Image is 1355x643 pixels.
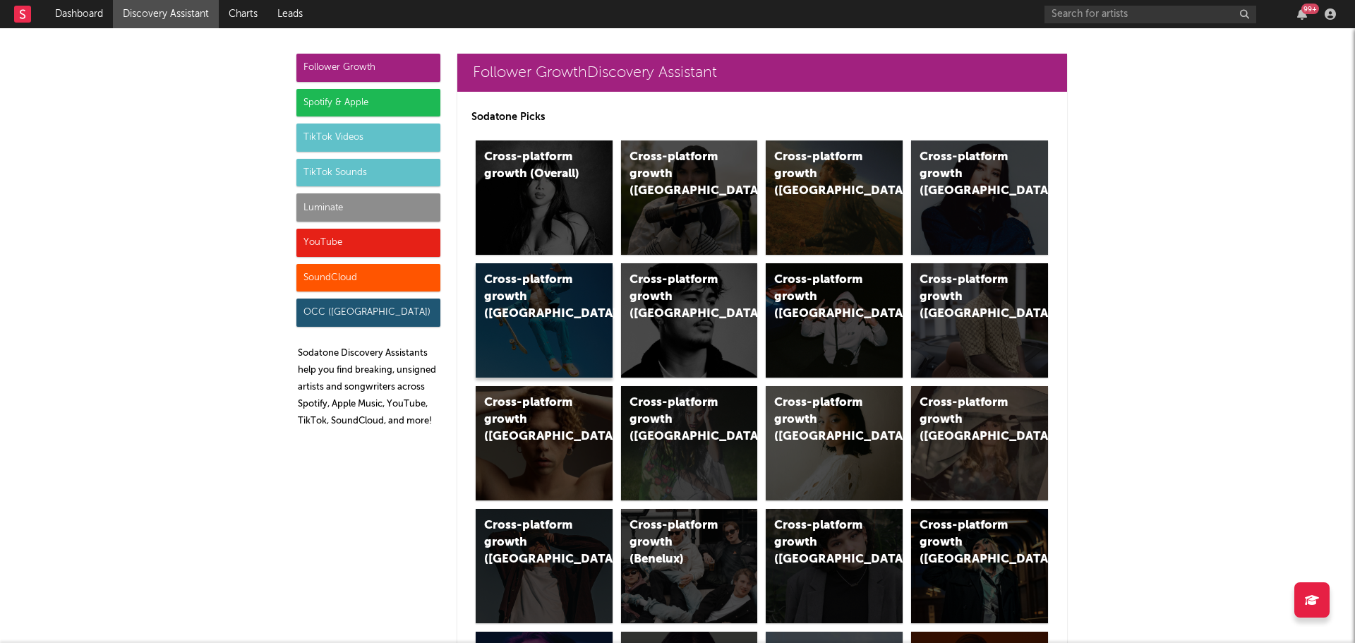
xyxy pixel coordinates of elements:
[296,124,440,152] div: TikTok Videos
[630,395,725,445] div: Cross-platform growth ([GEOGRAPHIC_DATA])
[774,517,870,568] div: Cross-platform growth ([GEOGRAPHIC_DATA])
[1301,4,1319,14] div: 99 +
[1297,8,1307,20] button: 99+
[911,263,1048,378] a: Cross-platform growth ([GEOGRAPHIC_DATA])
[484,272,580,323] div: Cross-platform growth ([GEOGRAPHIC_DATA])
[296,54,440,82] div: Follower Growth
[476,386,613,500] a: Cross-platform growth ([GEOGRAPHIC_DATA])
[920,517,1016,568] div: Cross-platform growth ([GEOGRAPHIC_DATA])
[911,386,1048,500] a: Cross-platform growth ([GEOGRAPHIC_DATA])
[621,509,758,623] a: Cross-platform growth (Benelux)
[296,229,440,257] div: YouTube
[484,517,580,568] div: Cross-platform growth ([GEOGRAPHIC_DATA])
[471,109,1053,126] p: Sodatone Picks
[766,263,903,378] a: Cross-platform growth ([GEOGRAPHIC_DATA]/GSA)
[774,149,870,200] div: Cross-platform growth ([GEOGRAPHIC_DATA])
[766,386,903,500] a: Cross-platform growth ([GEOGRAPHIC_DATA])
[296,264,440,292] div: SoundCloud
[298,345,440,430] p: Sodatone Discovery Assistants help you find breaking, unsigned artists and songwriters across Spo...
[484,149,580,183] div: Cross-platform growth (Overall)
[484,395,580,445] div: Cross-platform growth ([GEOGRAPHIC_DATA])
[774,272,870,323] div: Cross-platform growth ([GEOGRAPHIC_DATA]/GSA)
[920,149,1016,200] div: Cross-platform growth ([GEOGRAPHIC_DATA])
[621,140,758,255] a: Cross-platform growth ([GEOGRAPHIC_DATA])
[476,140,613,255] a: Cross-platform growth (Overall)
[920,272,1016,323] div: Cross-platform growth ([GEOGRAPHIC_DATA])
[1044,6,1256,23] input: Search for artists
[630,272,725,323] div: Cross-platform growth ([GEOGRAPHIC_DATA])
[774,395,870,445] div: Cross-platform growth ([GEOGRAPHIC_DATA])
[766,140,903,255] a: Cross-platform growth ([GEOGRAPHIC_DATA])
[621,386,758,500] a: Cross-platform growth ([GEOGRAPHIC_DATA])
[911,140,1048,255] a: Cross-platform growth ([GEOGRAPHIC_DATA])
[296,159,440,187] div: TikTok Sounds
[621,263,758,378] a: Cross-platform growth ([GEOGRAPHIC_DATA])
[296,193,440,222] div: Luminate
[630,517,725,568] div: Cross-platform growth (Benelux)
[476,263,613,378] a: Cross-platform growth ([GEOGRAPHIC_DATA])
[766,509,903,623] a: Cross-platform growth ([GEOGRAPHIC_DATA])
[476,509,613,623] a: Cross-platform growth ([GEOGRAPHIC_DATA])
[296,299,440,327] div: OCC ([GEOGRAPHIC_DATA])
[920,395,1016,445] div: Cross-platform growth ([GEOGRAPHIC_DATA])
[457,54,1067,92] a: Follower GrowthDiscovery Assistant
[296,89,440,117] div: Spotify & Apple
[911,509,1048,623] a: Cross-platform growth ([GEOGRAPHIC_DATA])
[630,149,725,200] div: Cross-platform growth ([GEOGRAPHIC_DATA])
